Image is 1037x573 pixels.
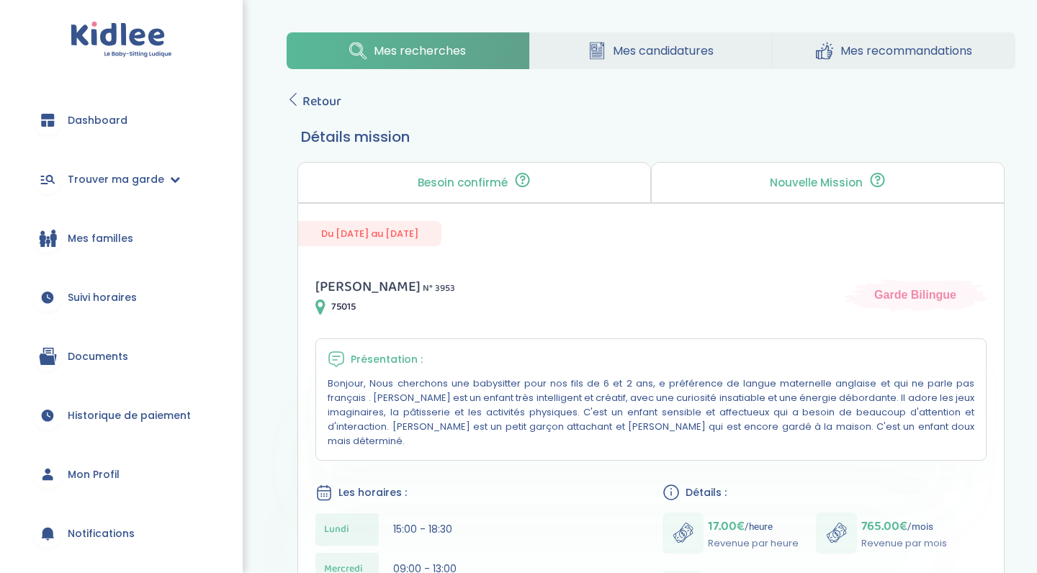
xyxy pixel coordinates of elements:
[861,516,907,536] span: 765.00€
[613,42,714,60] span: Mes candidatures
[68,113,127,128] span: Dashboard
[22,94,221,146] a: Dashboard
[22,507,221,559] a: Notifications
[68,349,128,364] span: Documents
[22,271,221,323] a: Suivi horaires
[22,448,221,500] a: Mon Profil
[301,126,1001,148] h3: Détails mission
[328,376,974,448] p: Bonjour, Nous cherchons une babysitter pour nos fils de 6 et 2 ans, e préférence de langue matern...
[423,281,455,296] span: N° 3953
[351,352,423,367] span: Présentation :
[68,526,135,541] span: Notifications
[418,177,508,189] p: Besoin confirmé
[393,522,452,536] span: 15:00 - 18:30
[530,32,772,69] a: Mes candidatures
[22,212,221,264] a: Mes familles
[22,153,221,205] a: Trouver ma garde
[338,485,407,500] span: Les horaires :
[302,91,341,112] span: Retour
[68,467,120,482] span: Mon Profil
[315,275,421,298] span: [PERSON_NAME]
[298,221,441,246] span: Du [DATE] au [DATE]
[861,536,947,551] p: Revenue par mois
[708,516,799,536] p: /heure
[686,485,727,500] span: Détails :
[68,290,137,305] span: Suivi horaires
[68,231,133,246] span: Mes familles
[840,42,972,60] span: Mes recommandations
[773,32,1015,69] a: Mes recommandations
[708,536,799,551] p: Revenue par heure
[331,299,356,315] span: 75015
[770,177,863,189] p: Nouvelle Mission
[71,22,172,58] img: logo.svg
[324,522,349,537] span: Lundi
[287,32,529,69] a: Mes recherches
[22,330,221,382] a: Documents
[374,42,466,60] span: Mes recherches
[708,516,745,536] span: 17.00€
[874,287,956,303] span: Garde Bilingue
[68,408,191,423] span: Historique de paiement
[287,91,341,112] a: Retour
[68,172,164,187] span: Trouver ma garde
[861,516,947,536] p: /mois
[22,389,221,441] a: Historique de paiement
